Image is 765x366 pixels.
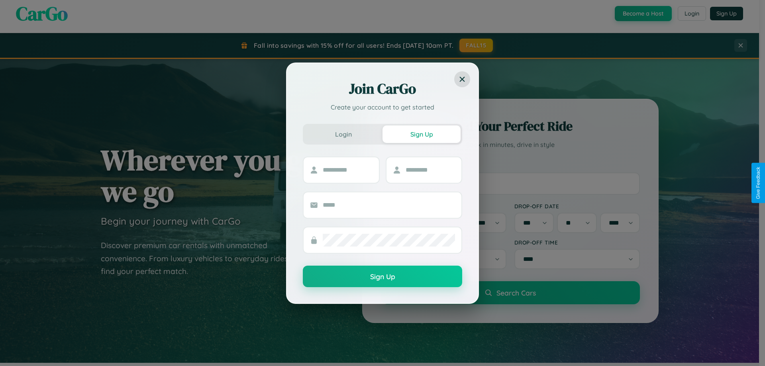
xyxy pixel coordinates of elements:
[755,167,761,199] div: Give Feedback
[382,125,461,143] button: Sign Up
[303,266,462,287] button: Sign Up
[304,125,382,143] button: Login
[303,79,462,98] h2: Join CarGo
[303,102,462,112] p: Create your account to get started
